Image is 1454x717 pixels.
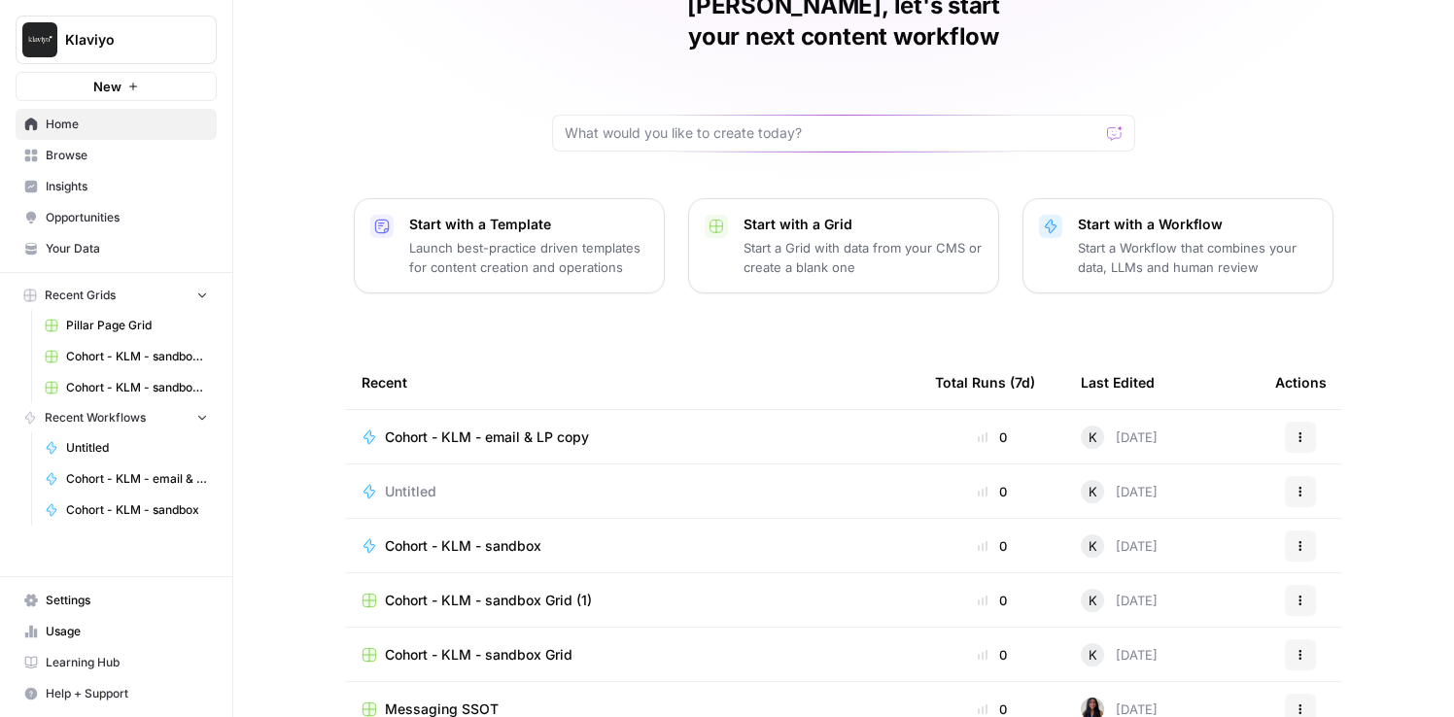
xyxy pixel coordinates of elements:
[16,140,217,171] a: Browse
[46,147,208,164] span: Browse
[935,427,1050,447] div: 0
[1081,643,1158,666] div: [DATE]
[935,356,1035,409] div: Total Runs (7d)
[16,72,217,101] button: New
[36,341,217,372] a: Cohort - KLM - sandbox Grid
[1089,482,1097,501] span: K
[66,470,208,488] span: Cohort - KLM - email & LP copy
[1089,591,1097,610] span: K
[565,123,1099,143] input: What would you like to create today?
[362,536,904,556] a: Cohort - KLM - sandbox
[16,281,217,310] button: Recent Grids
[935,645,1050,665] div: 0
[36,495,217,526] a: Cohort - KLM - sandbox
[16,109,217,140] a: Home
[354,198,665,293] button: Start with a TemplateLaunch best-practice driven templates for content creation and operations
[1078,215,1317,234] p: Start with a Workflow
[1078,238,1317,277] p: Start a Workflow that combines your data, LLMs and human review
[1081,589,1158,612] div: [DATE]
[385,482,436,501] span: Untitled
[16,16,217,64] button: Workspace: Klaviyo
[362,356,904,409] div: Recent
[36,310,217,341] a: Pillar Page Grid
[385,427,589,447] span: Cohort - KLM - email & LP copy
[66,439,208,457] span: Untitled
[66,317,208,334] span: Pillar Page Grid
[409,238,648,277] p: Launch best-practice driven templates for content creation and operations
[36,432,217,463] a: Untitled
[362,482,904,501] a: Untitled
[16,678,217,709] button: Help + Support
[16,647,217,678] a: Learning Hub
[65,30,183,50] span: Klaviyo
[36,463,217,495] a: Cohort - KLM - email & LP copy
[46,654,208,671] span: Learning Hub
[46,592,208,609] span: Settings
[409,215,648,234] p: Start with a Template
[1089,427,1097,447] span: K
[1081,426,1158,449] div: [DATE]
[45,287,116,304] span: Recent Grids
[16,233,217,264] a: Your Data
[66,348,208,365] span: Cohort - KLM - sandbox Grid
[1081,534,1158,558] div: [DATE]
[744,238,983,277] p: Start a Grid with data from your CMS or create a blank one
[46,623,208,640] span: Usage
[1022,198,1333,293] button: Start with a WorkflowStart a Workflow that combines your data, LLMs and human review
[16,202,217,233] a: Opportunities
[66,501,208,519] span: Cohort - KLM - sandbox
[385,645,572,665] span: Cohort - KLM - sandbox Grid
[362,427,904,447] a: Cohort - KLM - email & LP copy
[46,240,208,257] span: Your Data
[46,209,208,226] span: Opportunities
[22,22,57,57] img: Klaviyo Logo
[688,198,999,293] button: Start with a GridStart a Grid with data from your CMS or create a blank one
[1081,480,1158,503] div: [DATE]
[16,171,217,202] a: Insights
[385,591,592,610] span: Cohort - KLM - sandbox Grid (1)
[1275,356,1327,409] div: Actions
[36,372,217,403] a: Cohort - KLM - sandbox Grid (1)
[46,685,208,702] span: Help + Support
[93,77,121,96] span: New
[385,536,541,556] span: Cohort - KLM - sandbox
[744,215,983,234] p: Start with a Grid
[16,403,217,432] button: Recent Workflows
[362,591,904,610] a: Cohort - KLM - sandbox Grid (1)
[16,616,217,647] a: Usage
[45,409,146,427] span: Recent Workflows
[935,536,1050,556] div: 0
[1089,536,1097,556] span: K
[935,482,1050,501] div: 0
[935,591,1050,610] div: 0
[16,585,217,616] a: Settings
[46,178,208,195] span: Insights
[1081,356,1155,409] div: Last Edited
[46,116,208,133] span: Home
[66,379,208,396] span: Cohort - KLM - sandbox Grid (1)
[1089,645,1097,665] span: K
[362,645,904,665] a: Cohort - KLM - sandbox Grid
